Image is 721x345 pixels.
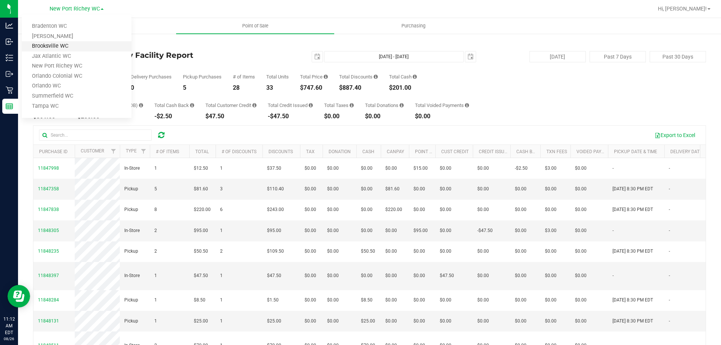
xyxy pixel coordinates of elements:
[391,23,436,29] span: Purchasing
[385,297,397,304] span: $0.00
[22,91,131,101] a: Summerfield WC
[137,145,150,158] a: Filter
[614,149,657,154] a: Pickup Date & Time
[515,272,526,279] span: $0.00
[669,318,670,325] span: -
[267,165,281,172] span: $37.50
[194,227,208,234] span: $95.00
[266,74,289,79] div: Total Units
[385,206,402,213] span: $220.00
[124,165,140,172] span: In-Store
[350,103,354,108] i: Sum of the total taxes for all purchases in the date range.
[477,206,489,213] span: $0.00
[515,185,526,193] span: $0.00
[267,185,284,193] span: $110.40
[183,85,222,91] div: 5
[267,318,281,325] span: $25.00
[545,248,557,255] span: $0.00
[267,206,284,213] span: $243.00
[194,165,208,172] span: $12.50
[385,227,397,234] span: $0.00
[268,103,313,108] div: Total Credit Issued
[124,185,138,193] span: Pickup
[124,227,140,234] span: In-Store
[515,318,526,325] span: $0.00
[220,227,223,234] span: 1
[575,318,587,325] span: $0.00
[305,248,316,255] span: $0.00
[361,248,375,255] span: $50.50
[479,149,510,154] a: Credit Issued
[268,149,293,154] a: Discounts
[3,336,15,342] p: 08/26
[233,85,255,91] div: 28
[154,272,157,279] span: 1
[334,18,492,34] a: Purchasing
[658,6,707,12] span: Hi, [PERSON_NAME]!
[329,149,351,154] a: Donation
[194,248,208,255] span: $50.50
[413,185,425,193] span: $0.00
[154,185,157,193] span: 5
[305,318,316,325] span: $0.00
[154,297,157,304] span: 1
[385,165,397,172] span: $0.00
[22,51,131,62] a: Jax Atlantic WC
[413,248,425,255] span: $0.00
[324,103,354,108] div: Total Taxes
[575,297,587,304] span: $0.00
[327,165,339,172] span: $0.00
[33,113,66,119] div: $301.60
[300,85,328,91] div: $747.60
[222,149,256,154] a: # of Discounts
[415,113,469,119] div: $0.00
[3,316,15,336] p: 11:12 AM EDT
[22,101,131,111] a: Tampa WC
[361,318,375,325] span: $25.00
[477,318,489,325] span: $0.00
[361,206,373,213] span: $0.00
[515,248,526,255] span: $0.00
[669,206,670,213] span: -
[327,318,339,325] span: $0.00
[22,41,131,51] a: Brooksville WC
[154,113,194,119] div: -$2.50
[362,149,374,154] a: Cash
[440,227,451,234] span: $0.00
[477,248,489,255] span: $0.00
[305,185,316,193] span: $0.00
[612,318,653,325] span: [DATE] 8:30 PM EDT
[385,272,397,279] span: $0.00
[440,185,451,193] span: $0.00
[339,74,378,79] div: Total Discounts
[220,297,223,304] span: 1
[267,272,281,279] span: $47.50
[365,103,404,108] div: Total Donations
[220,318,223,325] span: 1
[440,165,451,172] span: $0.00
[361,297,373,304] span: $8.50
[22,71,131,81] a: Orlando Colonial WC
[124,297,138,304] span: Pickup
[465,51,476,62] span: select
[154,165,157,172] span: 1
[400,103,404,108] i: Sum of all round-up-to-next-dollar total price adjustments for all purchases in the date range.
[176,18,334,34] a: Point of Sale
[252,103,256,108] i: Sum of the successful, non-voided payments using account credit for all purchases in the date range.
[612,248,653,255] span: [DATE] 8:30 PM EDT
[324,74,328,79] i: Sum of the total prices of all purchases in the date range.
[38,186,59,191] span: 11847358
[413,74,417,79] i: Sum of the successful, non-voided cash payment transactions for all purchases in the date range. ...
[575,272,587,279] span: $0.00
[650,51,706,62] button: Past 30 Days
[365,113,404,119] div: $0.00
[300,74,328,79] div: Total Price
[515,165,528,172] span: -$2.50
[124,272,140,279] span: In-Store
[81,148,104,154] a: Customer
[389,85,417,91] div: $201.00
[415,149,468,154] a: Point of Banking (POB)
[440,297,451,304] span: $0.00
[545,185,557,193] span: $0.00
[361,227,373,234] span: $0.00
